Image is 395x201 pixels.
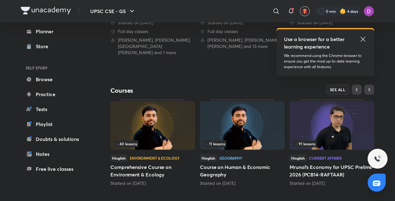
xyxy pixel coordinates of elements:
[21,88,93,100] a: Practice
[309,156,342,160] div: Current Affairs
[219,156,242,160] div: Geography
[86,5,139,17] button: UPSC CSE - GS
[284,35,346,50] h5: Use a browser for a better learning experience
[21,73,93,86] a: Browse
[21,63,93,73] h6: SELF STUDY
[200,101,285,150] img: Thumbnail
[21,103,93,115] a: Tests
[364,6,374,16] img: Deepti Yadav
[290,155,306,161] span: Hinglish
[204,140,281,147] div: infocontainer
[326,85,350,95] button: SEE ALL
[114,140,191,147] div: infocontainer
[110,37,195,56] div: Sudarshan Gurjar, Arti Chhawari, Madhukar Kotawe and 1 more
[130,156,179,160] div: Environment & Ecology
[330,87,346,92] span: SEE ALL
[290,100,374,186] div: Mrunal’s Economy for UPSC Prelims-2026 (PCB14-RAFTAAR)
[200,163,285,178] h5: Course on Human & Economic Geography
[290,163,374,178] h5: Mrunal’s Economy for UPSC Prelims-2026 (PCB14-RAFTAAR)
[200,100,285,186] div: Course on Human & Economic Geography
[200,180,285,186] div: Started on Sep 22
[21,40,93,53] a: Store
[340,8,346,14] img: streak
[295,142,315,146] span: 91 lessons
[21,7,71,14] img: Company Logo
[21,163,93,175] a: Free live classes
[293,140,370,147] div: infocontainer
[284,53,367,70] p: We recommend using the Chrome browser to ensure you get the most up-to-date learning experience w...
[21,185,93,196] h6: ME
[21,148,93,160] a: Notes
[114,140,191,147] div: infosection
[110,155,127,161] span: Hinglish
[290,101,374,150] img: Thumbnail
[110,28,195,35] div: Full day classes
[293,140,370,147] div: left
[205,142,225,146] span: 11 lessons
[293,140,370,147] div: infosection
[290,180,374,186] div: Started on Jul 17
[204,140,281,147] div: infosection
[374,155,381,162] img: ttu
[110,20,195,26] div: Started on 31 Jul 2025
[300,6,310,16] button: avatar
[110,101,195,150] img: Thumbnail
[114,140,191,147] div: left
[21,7,71,16] a: Company Logo
[200,20,285,26] div: Started on 26 Jun 2024
[21,118,93,130] a: Playlist
[204,140,281,147] div: left
[110,86,242,95] h4: Courses
[290,20,374,26] div: Started on 7 May 2024
[200,155,217,161] span: Hinglish
[21,133,93,145] a: Doubts & solutions
[21,25,93,38] a: Planner
[200,28,285,35] div: Full day classes
[110,180,195,186] div: Started on Sep 9
[115,142,137,146] span: 40 lessons
[200,37,285,49] div: Paras Chitkara, Navdeep Singh, Sudarshan Gurjar and 13 more
[110,100,195,186] div: Comprehensive Course on Environment & Ecology
[302,8,308,14] img: avatar
[36,43,52,50] div: Store
[110,163,195,178] h5: Comprehensive Course on Environment & Ecology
